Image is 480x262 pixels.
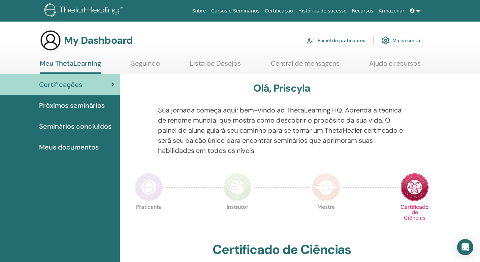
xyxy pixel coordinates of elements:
[401,204,429,233] p: Certificado de Ciências
[307,37,315,43] img: chalkboard-teacher.svg
[253,82,311,94] h3: Olá, Priscyla
[312,173,340,201] img: Master
[213,242,351,258] h2: Certificado de Ciências
[40,30,61,51] img: generic-user-icon.jpg
[382,35,390,46] img: cog.svg
[39,79,82,90] span: Certificações
[271,59,340,72] a: Central de mensagens
[64,34,133,46] h3: My Dashboard
[131,59,160,72] a: Seguindo
[209,5,262,17] a: Cursos e Seminários
[39,121,111,131] span: Seminários concluídos
[44,3,125,19] img: logo.png
[39,142,99,152] span: Meus documentos
[457,239,473,255] div: Open Intercom Messenger
[190,5,209,17] a: Sobre
[40,59,101,74] a: Meu ThetaLearning
[262,5,295,17] a: Certificação
[190,59,241,72] a: Lista de Desejos
[307,33,365,48] a: Painel de praticantes
[223,173,252,201] img: Instructor
[223,204,252,233] p: Instrutor
[135,173,163,201] img: Practitioner
[296,5,349,17] a: Histórias de sucesso
[312,204,340,233] p: Mestre
[158,105,406,156] p: Sua jornada começa aqui; bem-vindo ao ThetaLearning HQ. Aprenda a técnica de renome mundial que m...
[382,33,420,48] a: Minha conta
[369,59,421,72] a: Ajuda e recursos
[401,173,429,201] img: Certificate of Science
[349,5,376,17] a: Recursos
[376,5,407,17] a: Armazenar
[39,100,105,110] span: Próximos seminários
[135,204,163,233] p: Praticante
